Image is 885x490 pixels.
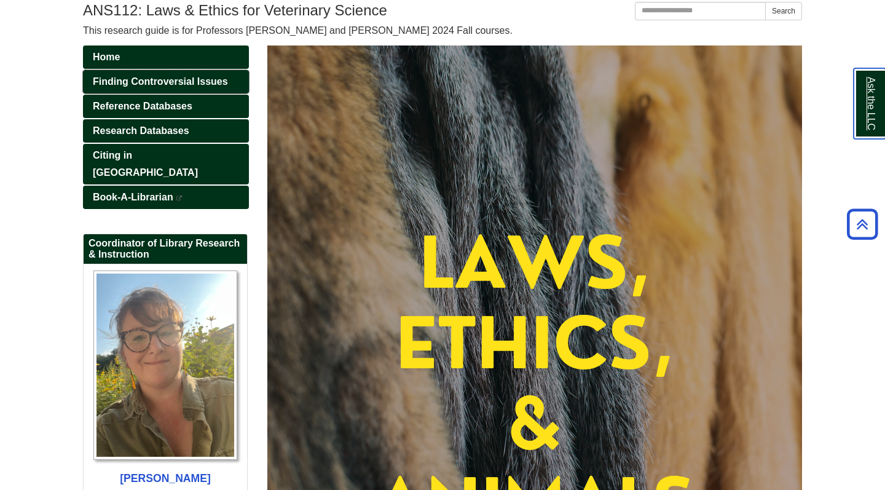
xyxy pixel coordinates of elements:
[83,25,513,36] span: This research guide is for Professors [PERSON_NAME] and [PERSON_NAME] 2024 Fall courses.
[83,2,802,19] h1: ANS112: Laws & Ethics for Veterinary Science
[83,144,249,184] a: Citing in [GEOGRAPHIC_DATA]
[90,469,241,488] div: [PERSON_NAME]
[93,101,192,111] span: Reference Databases
[176,196,183,201] i: This link opens in a new window
[83,119,249,143] a: Research Databases
[93,271,237,460] img: Profile Photo
[93,125,189,136] span: Research Databases
[83,186,249,209] a: Book-A-Librarian
[84,234,247,264] h2: Coordinator of Library Research & Instruction
[765,2,802,20] button: Search
[90,271,241,488] a: Profile Photo [PERSON_NAME]
[83,45,249,69] a: Home
[93,192,173,202] span: Book-A-Librarian
[83,70,249,93] a: Finding Controversial Issues
[843,216,882,232] a: Back to Top
[93,52,120,62] span: Home
[83,95,249,118] a: Reference Databases
[93,150,198,178] span: Citing in [GEOGRAPHIC_DATA]
[93,76,228,87] span: Finding Controversial Issues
